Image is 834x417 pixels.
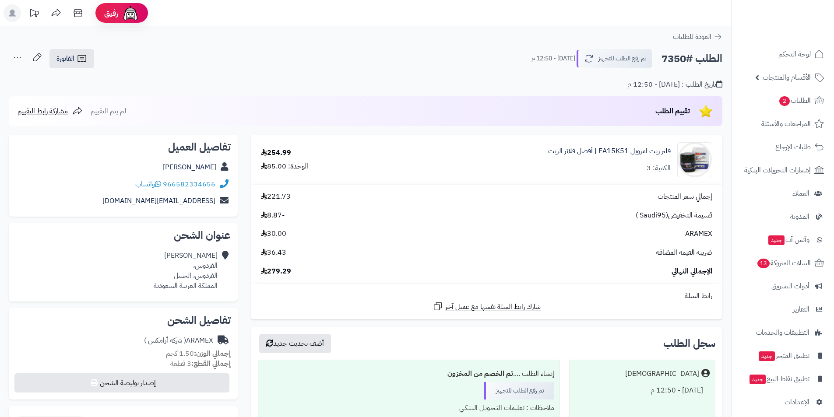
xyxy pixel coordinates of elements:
[771,280,809,292] span: أدوات التسويق
[254,291,719,301] div: رابط السلة
[737,252,829,273] a: السلات المتروكة13
[16,315,231,326] h2: تفاصيل الشحن
[737,322,829,343] a: التطبيقات والخدمات
[749,373,809,385] span: تطبيق نقاط البيع
[447,368,513,379] b: تم الخصم من المخزون
[636,210,712,221] span: قسيمة التخفيض(Saudi95 )
[673,32,722,42] a: العودة للطلبات
[261,192,291,202] span: 221.73
[737,392,829,413] a: الإعدادات
[16,142,231,152] h2: تفاصيل العميل
[758,350,809,362] span: تطبيق المتجر
[790,210,809,223] span: المدونة
[548,146,671,156] a: فلتر زيت امزويل EA15K51 | أفضل فلاتر الزيت
[785,396,809,408] span: الإعدادات
[144,336,213,346] div: ARAMEX
[144,335,186,346] span: ( شركة أرامكس )
[737,299,829,320] a: التقارير
[737,90,829,111] a: الطلبات2
[778,95,811,107] span: الطلبات
[261,229,286,239] span: 30.00
[154,251,218,291] div: [PERSON_NAME] الفردوس، الفردوس، الجبيل المملكة العربية السعودية
[792,187,809,200] span: العملاء
[49,49,94,68] a: الفاتورة
[194,348,231,359] strong: إجمالي الوزن:
[163,179,215,189] a: 966582334656
[778,48,811,60] span: لوحة التحكم
[261,248,286,258] span: 36.43
[756,326,809,339] span: التطبيقات والخدمات
[102,196,215,206] a: [EMAIL_ADDRESS][DOMAIN_NAME]
[737,44,829,65] a: لوحة التحكم
[737,229,829,250] a: وآتس آبجديد
[122,4,139,22] img: ai-face.png
[737,113,829,134] a: المراجعات والأسئلة
[656,248,712,258] span: ضريبة القيمة المضافة
[767,234,809,246] span: وآتس آب
[191,358,231,369] strong: إجمالي القطع:
[757,259,770,268] span: 13
[261,210,285,221] span: -8.87
[763,71,811,84] span: الأقسام والمنتجات
[775,141,811,153] span: طلبات الإرجاع
[663,338,715,349] h3: سجل الطلب
[759,351,775,361] span: جديد
[737,368,829,389] a: تطبيق نقاط البيعجديد
[737,276,829,297] a: أدوات التسويق
[91,106,126,116] span: لم يتم التقييم
[445,302,541,312] span: شارك رابط السلة نفسها مع عميل آخر
[737,160,829,181] a: إشعارات التحويلات البنكية
[774,25,826,43] img: logo-2.png
[23,4,45,24] a: تحديثات المنصة
[685,229,712,239] span: ARAMEX
[673,32,711,42] span: العودة للطلبات
[18,106,68,116] span: مشاركة رابط التقييم
[757,257,811,269] span: السلات المتروكة
[627,80,722,90] div: تاريخ الطلب : [DATE] - 12:50 م
[264,365,554,382] div: إنشاء الطلب ....
[647,163,671,173] div: الكمية: 3
[261,148,291,158] div: 254.99
[575,382,710,399] div: [DATE] - 12:50 م
[678,142,712,177] img: 1754934173-ea15k51-90x90.jpg
[793,303,809,315] span: التقارير
[56,53,74,64] span: الفاتورة
[658,192,712,202] span: إجمالي سعر المنتجات
[750,375,766,384] span: جديد
[655,106,690,116] span: تقييم الطلب
[737,345,829,366] a: تطبيق المتجرجديد
[14,373,229,392] button: إصدار بوليصة الشحن
[259,334,331,353] button: أضف تحديث جديد
[135,179,161,189] a: واتساب
[737,206,829,227] a: المدونة
[761,118,811,130] span: المراجعات والأسئلة
[531,54,575,63] small: [DATE] - 12:50 م
[18,106,83,116] a: مشاركة رابط التقييم
[672,266,712,277] span: الإجمالي النهائي
[737,137,829,158] a: طلبات الإرجاع
[484,382,554,399] div: تم رفع الطلب للتجهيز
[779,96,790,106] span: 2
[625,369,699,379] div: [DEMOGRAPHIC_DATA]
[577,49,652,68] button: تم رفع الطلب للتجهيز
[768,235,785,245] span: جديد
[261,266,291,277] span: 279.29
[433,301,541,312] a: شارك رابط السلة نفسها مع عميل آخر
[261,161,308,172] div: الوحدة: 85.00
[662,50,722,68] h2: الطلب #7350
[166,348,231,359] small: 1.50 كجم
[104,8,118,18] span: رفيق
[16,230,231,241] h2: عنوان الشحن
[737,183,829,204] a: العملاء
[170,358,231,369] small: 3 قطعة
[163,162,216,172] a: [PERSON_NAME]
[744,164,811,176] span: إشعارات التحويلات البنكية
